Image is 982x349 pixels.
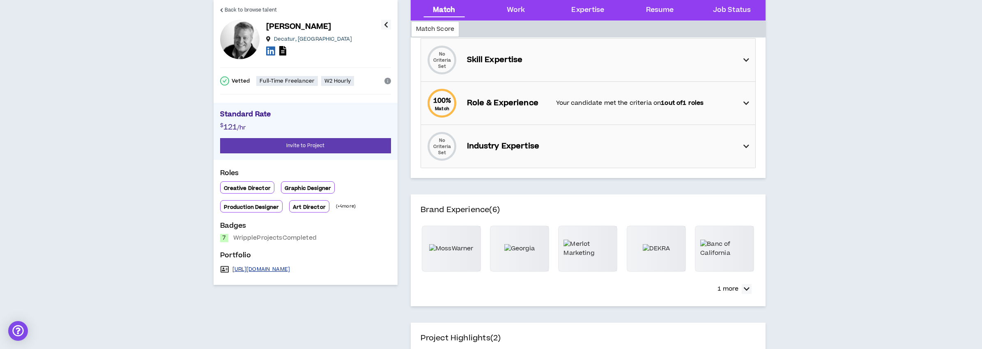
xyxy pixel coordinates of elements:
[237,123,246,132] span: /hr
[571,5,604,16] div: Expertise
[700,240,749,258] img: Banc of California
[220,76,229,86] span: check-circle
[220,109,391,122] p: Standard Rate
[266,21,331,32] p: [PERSON_NAME]
[384,78,391,84] span: info-circle
[223,122,237,133] span: 121
[426,137,459,156] p: No Criteria Set
[285,185,331,192] p: Graphic Designer
[467,141,548,152] p: Industry Expertise
[220,250,391,263] p: Portfolio
[274,36,352,42] p: Decatur , [GEOGRAPHIC_DATA]
[220,168,391,181] p: Roles
[421,39,755,81] div: No Criteria SetSkill Expertise
[324,78,351,84] p: W2 Hourly
[563,240,612,258] img: Merlot Marketing
[293,204,326,210] p: Art Director
[713,5,751,16] div: Job Status
[260,78,315,84] p: Full-Time Freelancer
[421,204,756,226] h4: Brand Experience (6)
[8,321,28,341] div: Open Intercom Messenger
[233,234,317,242] p: Wripple Projects Completed
[224,204,279,210] p: Production Designer
[713,282,756,296] button: 1 more
[336,203,356,210] p: (+ 4 more)
[507,5,525,16] div: Work
[433,5,455,16] div: Match
[643,244,670,253] img: DEKRA
[429,244,473,253] img: MossWarner
[232,266,290,273] a: [URL][DOMAIN_NAME]
[433,96,451,106] span: 100 %
[467,97,548,109] p: Role & Experience
[435,106,449,112] small: Match
[220,20,260,59] div: Matt D.
[224,185,271,192] p: Creative Director
[412,22,459,37] div: Match Score
[232,78,250,84] p: Vetted
[504,244,535,253] img: Georgia
[421,125,755,168] div: No Criteria SetIndustry Expertise
[718,284,738,294] p: 1 more
[220,138,391,153] button: Invite to Project
[421,82,755,125] div: 100%MatchRole & ExperienceYour candidate met the criteria on1out of1 roles
[220,221,391,234] p: Badges
[220,234,228,242] div: 7
[646,5,674,16] div: Resume
[225,6,277,14] span: Back to browse talent
[467,54,548,66] p: Skill Expertise
[556,99,736,108] p: Your candidate met the criteria on
[220,122,223,129] span: $
[426,51,459,69] p: No Criteria Set
[661,99,704,107] strong: 1 out of 1 roles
